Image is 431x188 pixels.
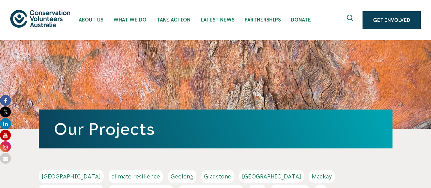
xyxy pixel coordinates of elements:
span: Expand search box [347,15,355,26]
a: Get Involved [363,11,421,29]
span: About Us [79,17,103,23]
img: logo.svg [10,10,70,27]
span: Partnerships [245,17,281,23]
span: Donate [291,17,311,23]
span: Take Action [157,17,190,23]
a: [GEOGRAPHIC_DATA] [239,170,304,183]
a: Our Projects [54,120,155,138]
a: climate resilience [109,170,163,183]
span: Latest News [201,17,234,23]
a: [GEOGRAPHIC_DATA] [39,170,104,183]
a: Gladstone [201,170,234,183]
a: Mackay [309,170,335,183]
a: Geelong [168,170,196,183]
span: What We Do [113,17,147,23]
button: Expand search box Close search box [343,12,359,28]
